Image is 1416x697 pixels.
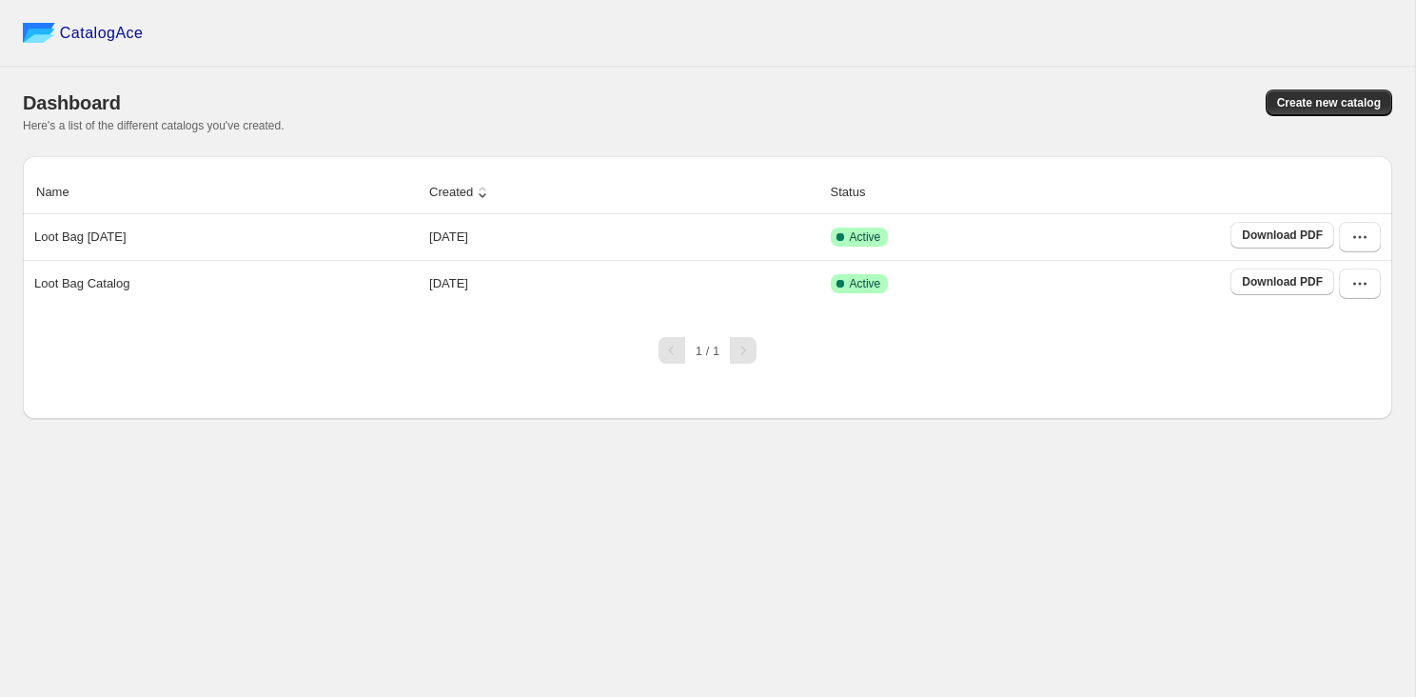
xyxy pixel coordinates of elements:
[33,174,91,210] button: Name
[850,229,881,245] span: Active
[850,276,881,291] span: Active
[23,23,55,43] img: catalog ace
[23,119,285,132] span: Here's a list of the different catalogs you've created.
[423,260,825,307] td: [DATE]
[1242,274,1323,289] span: Download PDF
[60,24,144,43] span: CatalogAce
[1266,90,1392,116] button: Create new catalog
[1242,228,1323,243] span: Download PDF
[828,174,888,210] button: Status
[34,274,129,293] p: Loot Bag Catalog
[426,174,495,210] button: Created
[1230,269,1334,295] a: Download PDF
[1277,95,1381,110] span: Create new catalog
[1230,222,1334,249] a: Download PDF
[423,214,825,260] td: [DATE]
[34,228,127,247] p: Loot Bag [DATE]
[696,344,719,358] span: 1 / 1
[23,92,121,113] span: Dashboard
